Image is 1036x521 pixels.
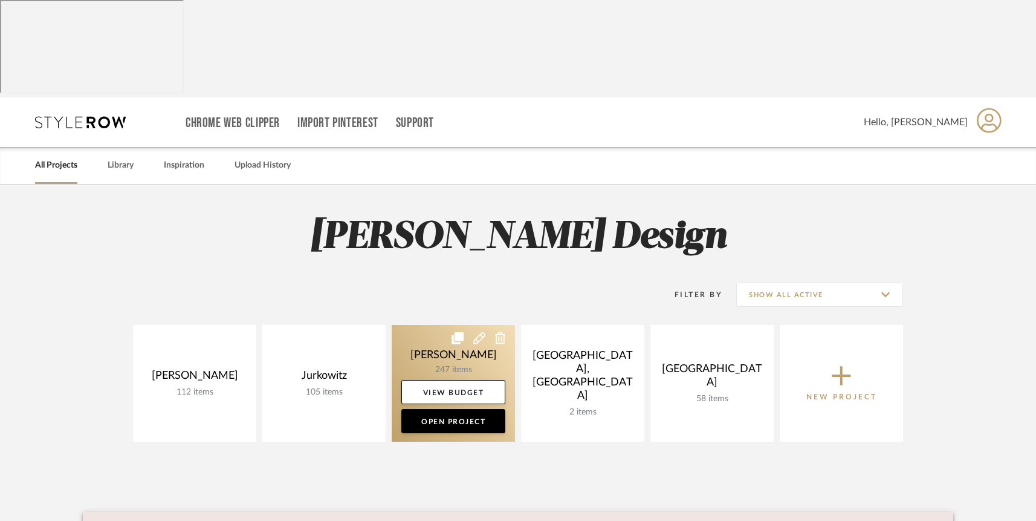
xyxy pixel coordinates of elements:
div: [PERSON_NAME] [143,369,247,387]
a: Upload History [235,157,291,174]
div: 58 items [660,394,764,404]
div: [GEOGRAPHIC_DATA] [660,362,764,394]
div: Jurkowitz [272,369,376,387]
div: [GEOGRAPHIC_DATA], [GEOGRAPHIC_DATA] [531,349,635,407]
a: Inspiration [164,157,204,174]
div: 2 items [531,407,635,418]
h2: [PERSON_NAME] Design [83,215,953,260]
a: Open Project [401,409,505,433]
span: Hello, [PERSON_NAME] [864,115,968,129]
a: Import Pinterest [297,118,378,128]
a: All Projects [35,157,77,174]
a: Chrome Web Clipper [186,118,280,128]
button: New Project [780,325,903,442]
a: Library [108,157,134,174]
p: New Project [806,391,877,403]
div: Filter By [659,289,722,301]
div: 105 items [272,387,376,398]
div: 112 items [143,387,247,398]
a: View Budget [401,380,505,404]
a: Support [396,118,434,128]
